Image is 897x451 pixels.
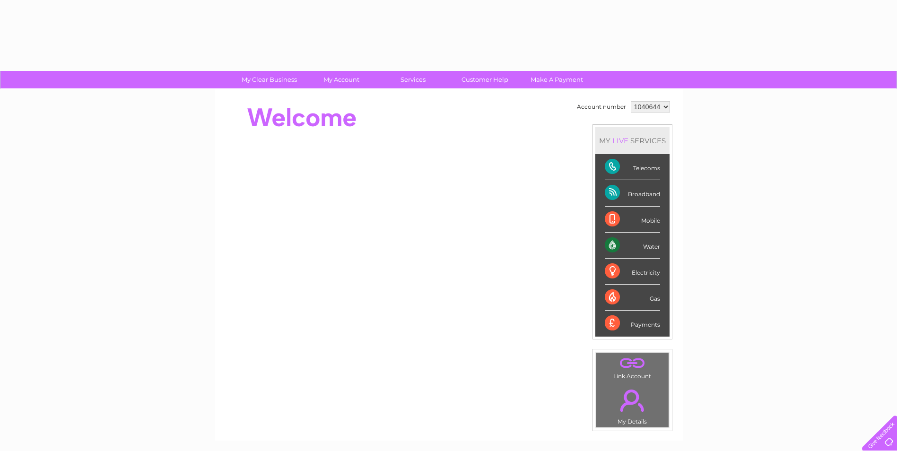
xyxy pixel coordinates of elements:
td: My Details [596,382,669,428]
a: My Clear Business [230,71,308,88]
div: Payments [605,311,660,336]
div: Broadband [605,180,660,206]
a: My Account [302,71,380,88]
td: Account number [575,99,628,115]
div: MY SERVICES [595,127,670,154]
a: . [599,355,666,372]
a: Make A Payment [518,71,596,88]
td: Link Account [596,352,669,382]
div: Telecoms [605,154,660,180]
div: Gas [605,285,660,311]
a: Customer Help [446,71,524,88]
div: Water [605,233,660,259]
a: Services [374,71,452,88]
div: LIVE [610,136,630,145]
div: Electricity [605,259,660,285]
div: Mobile [605,207,660,233]
a: . [599,384,666,417]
